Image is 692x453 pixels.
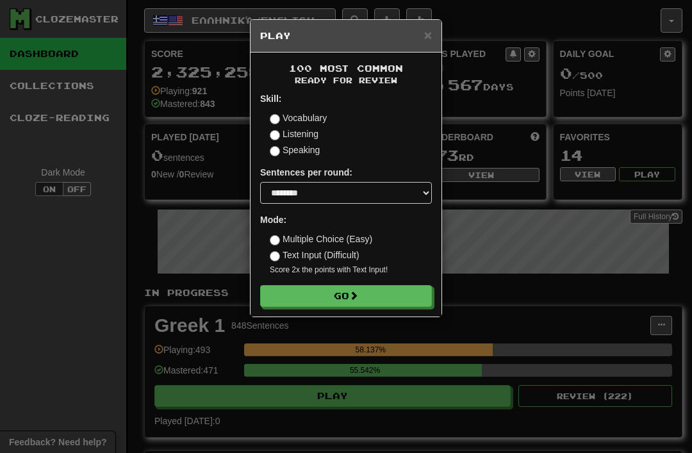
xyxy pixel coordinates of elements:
label: Multiple Choice (Easy) [270,233,372,245]
small: Score 2x the points with Text Input ! [270,265,432,276]
label: Listening [270,128,318,140]
button: Close [424,28,432,42]
small: Ready for Review [260,75,432,86]
input: Multiple Choice (Easy) [270,235,280,245]
span: 100 Most Common [289,63,403,74]
label: Speaking [270,144,320,156]
input: Speaking [270,146,280,156]
strong: Mode: [260,215,286,225]
label: Text Input (Difficult) [270,249,359,261]
span: × [424,28,432,42]
input: Listening [270,130,280,140]
h5: Play [260,29,432,42]
label: Vocabulary [270,111,327,124]
button: Go [260,285,432,307]
label: Sentences per round: [260,166,352,179]
input: Vocabulary [270,114,280,124]
input: Text Input (Difficult) [270,251,280,261]
strong: Skill: [260,94,281,104]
